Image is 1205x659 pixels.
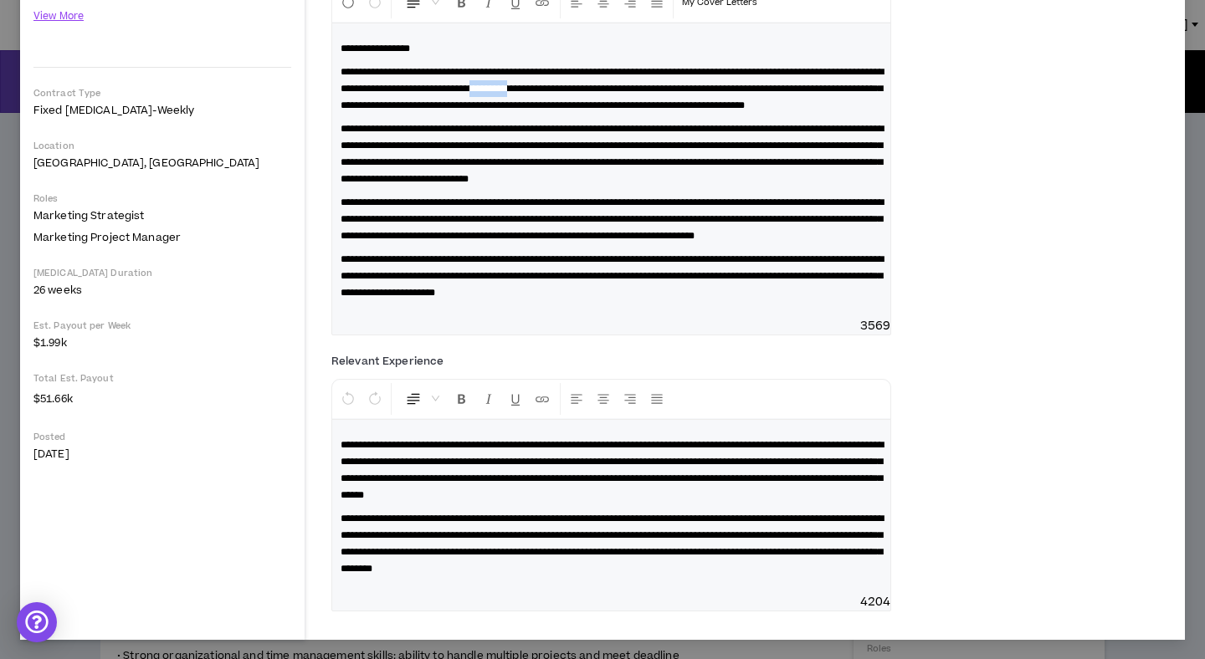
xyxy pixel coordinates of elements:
[33,335,291,350] p: $1.99k
[362,383,387,415] button: Redo
[530,383,555,415] button: Insert Link
[860,594,891,610] span: 4204
[33,156,291,171] p: [GEOGRAPHIC_DATA], [GEOGRAPHIC_DATA]
[17,602,57,642] div: Open Intercom Messenger
[33,319,291,332] p: Est. Payout per Week
[33,208,144,223] span: Marketing Strategist
[564,383,589,415] button: Left Align
[449,383,474,415] button: Format Bold
[476,383,501,415] button: Format Italics
[33,103,194,118] span: Fixed [MEDICAL_DATA] - weekly
[33,230,181,245] span: Marketing Project Manager
[336,383,361,415] button: Undo
[33,388,73,408] span: $51.66k
[644,383,669,415] button: Justify Align
[33,447,291,462] p: [DATE]
[591,383,616,415] button: Center Align
[33,372,291,385] p: Total Est. Payout
[33,267,291,279] p: [MEDICAL_DATA] Duration
[503,383,528,415] button: Format Underline
[33,431,291,443] p: Posted
[33,2,84,31] button: View More
[860,318,891,335] span: 3569
[331,348,444,375] label: Relevant Experience
[33,192,291,205] p: Roles
[618,383,643,415] button: Right Align
[33,283,291,298] p: 26 weeks
[33,140,291,152] p: Location
[33,87,291,100] p: Contract Type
